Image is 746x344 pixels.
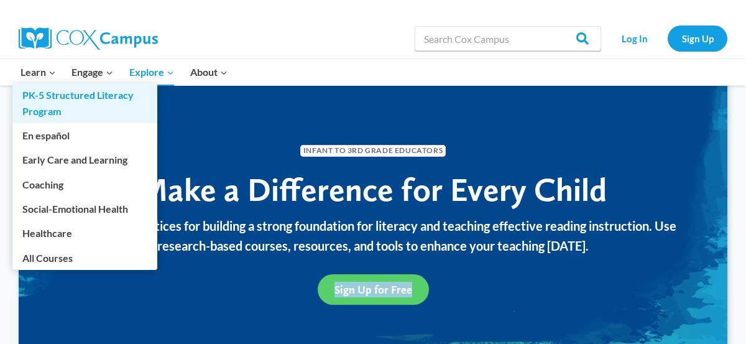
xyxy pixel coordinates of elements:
[415,26,601,51] input: Search Cox Campus
[607,26,727,51] nav: Secondary Navigation
[12,197,157,221] a: Social-Emotional Health
[139,170,607,209] span: Make a Difference for Every Child
[318,274,429,305] a: Sign Up for Free
[607,26,661,51] a: Log In
[19,27,158,50] img: Cox Campus
[12,148,157,172] a: Early Care and Learning
[64,59,122,85] button: Child menu of Engage
[12,221,157,245] a: Healthcare
[182,59,236,85] button: Child menu of About
[44,216,702,256] p: Learn best practices for building a strong foundation for literacy and teaching effective reading...
[334,283,412,296] span: Sign Up for Free
[668,26,727,51] a: Sign Up
[300,145,446,157] span: Infant to 3rd Grade Educators
[12,124,157,147] a: En español
[12,59,235,85] nav: Primary Navigation
[12,59,64,85] button: Child menu of Learn
[121,59,182,85] button: Child menu of Explore
[12,246,157,269] a: All Courses
[12,172,157,196] a: Coaching
[12,83,157,123] a: PK-5 Structured Literacy Program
